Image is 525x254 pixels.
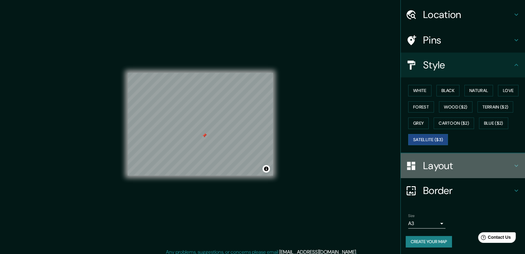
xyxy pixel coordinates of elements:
button: Forest [408,101,434,113]
button: Wood ($2) [439,101,472,113]
button: Grey [408,118,429,129]
div: Border [401,178,525,203]
button: Blue ($2) [479,118,508,129]
h4: Location [423,8,513,21]
button: Cartoon ($2) [434,118,474,129]
div: Pins [401,28,525,53]
div: Location [401,2,525,27]
h4: Border [423,184,513,197]
h4: Style [423,59,513,71]
h4: Pins [423,34,513,46]
button: Terrain ($2) [477,101,514,113]
button: Toggle attribution [262,165,270,173]
button: Black [436,85,460,96]
div: A3 [408,219,445,229]
button: Create your map [406,236,452,247]
label: Size [408,213,415,219]
button: Love [498,85,518,96]
h4: Layout [423,159,513,172]
button: Satellite ($3) [408,134,448,145]
button: White [408,85,431,96]
button: Natural [464,85,493,96]
div: Layout [401,153,525,178]
iframe: Help widget launcher [470,230,518,247]
div: Style [401,53,525,77]
canvas: Map [128,73,273,176]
